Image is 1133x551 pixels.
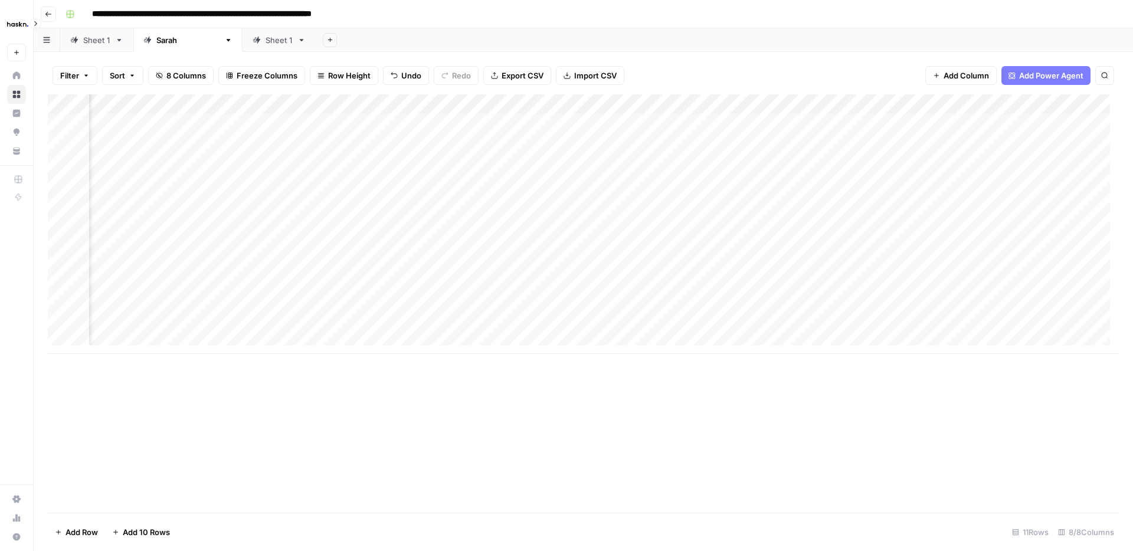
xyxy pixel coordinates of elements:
[123,526,170,538] span: Add 10 Rows
[243,28,316,52] a: Sheet 1
[102,66,143,85] button: Sort
[1053,523,1119,542] div: 8/8 Columns
[7,527,26,546] button: Help + Support
[83,34,110,46] div: Sheet 1
[53,66,97,85] button: Filter
[328,70,371,81] span: Row Height
[483,66,551,85] button: Export CSV
[944,70,989,81] span: Add Column
[1007,523,1053,542] div: 11 Rows
[556,66,624,85] button: Import CSV
[156,34,220,46] div: [PERSON_NAME]
[7,9,26,39] button: Workspace: Haskn
[7,509,26,527] a: Usage
[148,66,214,85] button: 8 Columns
[502,70,543,81] span: Export CSV
[1019,70,1083,81] span: Add Power Agent
[66,526,98,538] span: Add Row
[383,66,429,85] button: Undo
[401,70,421,81] span: Undo
[110,70,125,81] span: Sort
[7,66,26,85] a: Home
[7,490,26,509] a: Settings
[60,70,79,81] span: Filter
[133,28,243,52] a: [PERSON_NAME]
[7,85,26,104] a: Browse
[7,142,26,160] a: Your Data
[237,70,297,81] span: Freeze Columns
[452,70,471,81] span: Redo
[218,66,305,85] button: Freeze Columns
[166,70,206,81] span: 8 Columns
[60,28,133,52] a: Sheet 1
[434,66,479,85] button: Redo
[7,14,28,35] img: Haskn Logo
[7,123,26,142] a: Opportunities
[266,34,293,46] div: Sheet 1
[48,523,105,542] button: Add Row
[7,104,26,123] a: Insights
[105,523,177,542] button: Add 10 Rows
[574,70,617,81] span: Import CSV
[1001,66,1091,85] button: Add Power Agent
[310,66,378,85] button: Row Height
[925,66,997,85] button: Add Column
